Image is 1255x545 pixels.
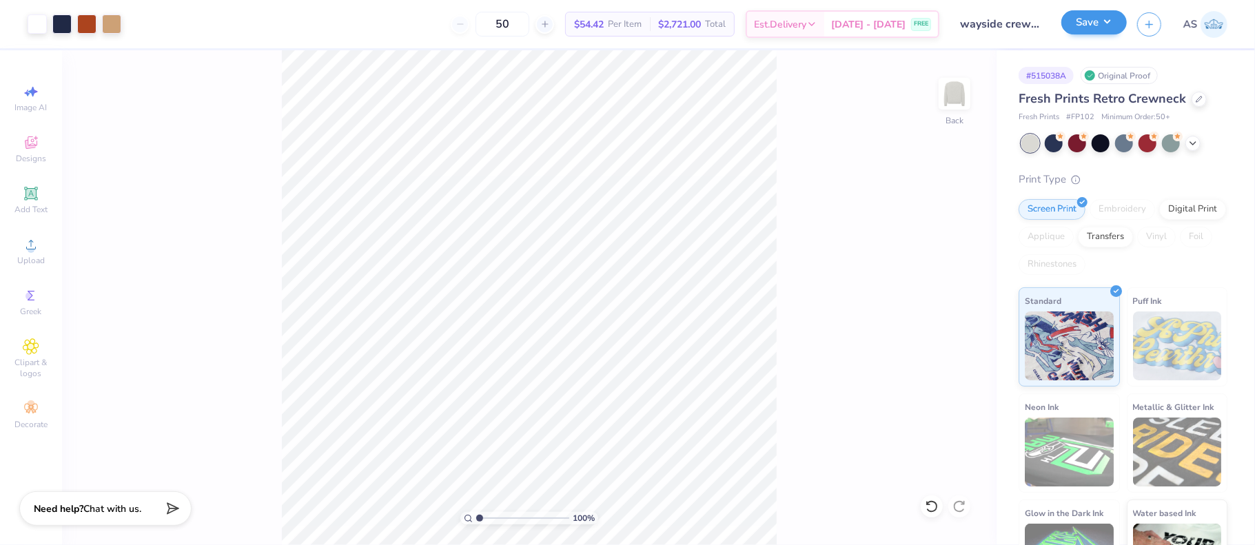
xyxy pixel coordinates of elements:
[946,114,963,127] div: Back
[658,17,701,32] span: $2,721.00
[16,153,46,164] span: Designs
[1133,418,1222,486] img: Metallic & Glitter Ink
[1025,400,1059,414] span: Neon Ink
[1159,199,1226,220] div: Digital Print
[1081,67,1158,84] div: Original Proof
[1201,11,1227,38] img: Akshay Singh
[1090,199,1155,220] div: Embroidery
[1078,227,1133,247] div: Transfers
[950,10,1051,38] input: Untitled Design
[1025,294,1061,308] span: Standard
[83,502,141,515] span: Chat with us.
[34,502,83,515] strong: Need help?
[15,102,48,113] span: Image AI
[7,357,55,379] span: Clipart & logos
[1133,400,1214,414] span: Metallic & Glitter Ink
[1137,227,1176,247] div: Vinyl
[1061,10,1127,34] button: Save
[1025,506,1103,520] span: Glow in the Dark Ink
[1019,227,1074,247] div: Applique
[14,419,48,430] span: Decorate
[476,12,529,37] input: – –
[14,204,48,215] span: Add Text
[1133,294,1162,308] span: Puff Ink
[1019,90,1186,107] span: Fresh Prints Retro Crewneck
[1183,11,1227,38] a: AS
[1025,418,1114,486] img: Neon Ink
[1183,17,1197,32] span: AS
[17,255,45,266] span: Upload
[1180,227,1212,247] div: Foil
[1019,254,1085,275] div: Rhinestones
[705,17,726,32] span: Total
[1019,112,1059,123] span: Fresh Prints
[1019,172,1227,187] div: Print Type
[1066,112,1094,123] span: # FP102
[754,17,806,32] span: Est. Delivery
[1101,112,1170,123] span: Minimum Order: 50 +
[1019,67,1074,84] div: # 515038A
[1025,311,1114,380] img: Standard
[831,17,906,32] span: [DATE] - [DATE]
[914,19,928,29] span: FREE
[608,17,642,32] span: Per Item
[573,512,595,524] span: 100 %
[574,17,604,32] span: $54.42
[21,306,42,317] span: Greek
[1133,311,1222,380] img: Puff Ink
[941,80,968,107] img: Back
[1133,506,1196,520] span: Water based Ink
[1019,199,1085,220] div: Screen Print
